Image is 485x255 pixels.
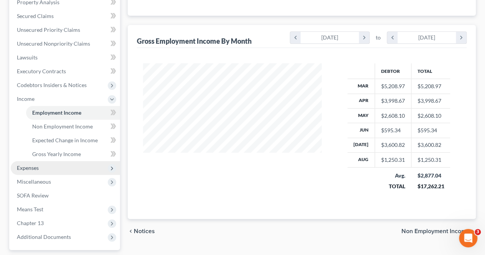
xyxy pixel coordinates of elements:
[11,23,120,37] a: Unsecured Priority Claims
[17,95,35,102] span: Income
[17,165,39,171] span: Expenses
[376,34,381,41] span: to
[381,127,405,134] div: $595.34
[111,12,127,28] img: Profile image for Lindsey
[17,206,43,212] span: Means Test
[411,153,450,167] td: $1,250.31
[32,123,93,130] span: Non Employment Income
[8,134,146,163] div: Send us a messageWe typically reply in a few hours
[17,54,38,61] span: Lawsuits
[381,172,405,179] div: Avg.
[137,36,252,46] div: Gross Employment Income By Month
[17,82,87,88] span: Codebtors Insiders & Notices
[16,174,62,183] span: Search for help
[475,229,481,235] span: 3
[381,183,405,190] div: TOTAL
[32,137,98,143] span: Expected Change in Income
[417,183,444,190] div: $17,262.21
[411,63,450,79] th: Total
[26,120,120,133] a: Non Employment Income
[34,116,79,124] div: [PERSON_NAME]
[26,133,120,147] a: Expected Change in Income
[97,12,112,28] img: Profile image for Emma
[381,97,405,105] div: $3,998.67
[15,67,138,81] p: How can we help?
[17,26,80,33] span: Unsecured Priority Claims
[398,32,456,43] div: [DATE]
[347,153,375,167] th: Aug
[122,204,134,209] span: Help
[375,63,411,79] th: Debtor
[17,220,44,226] span: Chapter 13
[17,192,49,199] span: SOFA Review
[16,97,138,105] div: Recent message
[11,37,120,51] a: Unsecured Nonpriority Claims
[16,149,128,157] div: We typically reply in a few hours
[17,13,54,19] span: Secured Claims
[34,109,63,115] span: thank you!
[347,138,375,152] th: [DATE]
[15,54,138,67] p: Hi there!
[8,90,146,130] div: Recent messageProfile image for Lindseythank you![PERSON_NAME]•1m ago
[411,79,450,94] td: $5,208.97
[11,51,120,64] a: Lawsuits
[347,123,375,138] th: Jun
[17,204,34,209] span: Home
[26,106,120,120] a: Employment Income
[128,228,155,234] button: chevron_left Notices
[470,228,476,234] i: chevron_right
[51,184,102,215] button: Messages
[132,12,146,26] div: Close
[17,40,90,47] span: Unsecured Nonpriority Claims
[411,94,450,108] td: $3,998.67
[11,171,142,186] button: Search for help
[17,178,51,185] span: Miscellaneous
[80,116,104,124] div: • 1m ago
[387,32,398,43] i: chevron_left
[411,108,450,123] td: $2,608.10
[301,32,359,43] div: [DATE]
[11,9,120,23] a: Secured Claims
[11,189,120,202] a: SOFA Review
[401,228,470,234] span: Non Employment Income
[16,141,128,149] div: Send us a message
[32,109,81,116] span: Employment Income
[17,234,71,240] span: Additional Documents
[381,156,405,164] div: $1,250.31
[17,68,66,74] span: Executory Contracts
[64,204,90,209] span: Messages
[347,108,375,123] th: May
[134,228,155,234] span: Notices
[82,12,97,28] img: Profile image for Katie
[381,112,405,120] div: $2,608.10
[15,16,67,25] img: logo
[359,32,369,43] i: chevron_right
[8,102,145,130] div: Profile image for Lindseythank you![PERSON_NAME]•1m ago
[459,229,477,247] iframe: Intercom live chat
[26,147,120,161] a: Gross Yearly Income
[456,32,466,43] i: chevron_right
[411,123,450,138] td: $595.34
[16,108,31,123] img: Profile image for Lindsey
[11,64,120,78] a: Executory Contracts
[290,32,301,43] i: chevron_left
[347,94,375,108] th: Apr
[102,184,153,215] button: Help
[401,228,476,234] button: Non Employment Income chevron_right
[32,151,81,157] span: Gross Yearly Income
[347,79,375,94] th: Mar
[411,138,450,152] td: $3,600.82
[128,228,134,234] i: chevron_left
[417,172,444,179] div: $2,877.04
[381,141,405,149] div: $3,600.82
[381,82,405,90] div: $5,208.97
